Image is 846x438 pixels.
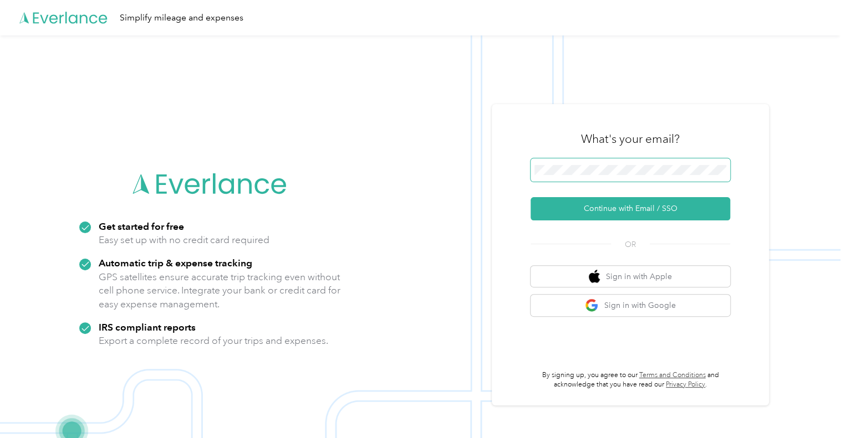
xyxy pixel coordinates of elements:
[99,233,269,247] p: Easy set up with no credit card required
[581,131,680,147] h3: What's your email?
[585,298,599,312] img: google logo
[531,295,730,316] button: google logoSign in with Google
[99,257,252,269] strong: Automatic trip & expense tracking
[99,270,341,311] p: GPS satellites ensure accurate trip tracking even without cell phone service. Integrate your bank...
[611,239,650,250] span: OR
[531,266,730,287] button: apple logoSign in with Apple
[531,370,730,390] p: By signing up, you agree to our and acknowledge that you have read our .
[666,380,705,389] a: Privacy Policy
[589,270,600,284] img: apple logo
[99,334,328,348] p: Export a complete record of your trips and expenses.
[639,371,706,379] a: Terms and Conditions
[99,220,184,232] strong: Get started for free
[99,321,196,333] strong: IRS compliant reports
[531,197,730,220] button: Continue with Email / SSO
[120,11,243,25] div: Simplify mileage and expenses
